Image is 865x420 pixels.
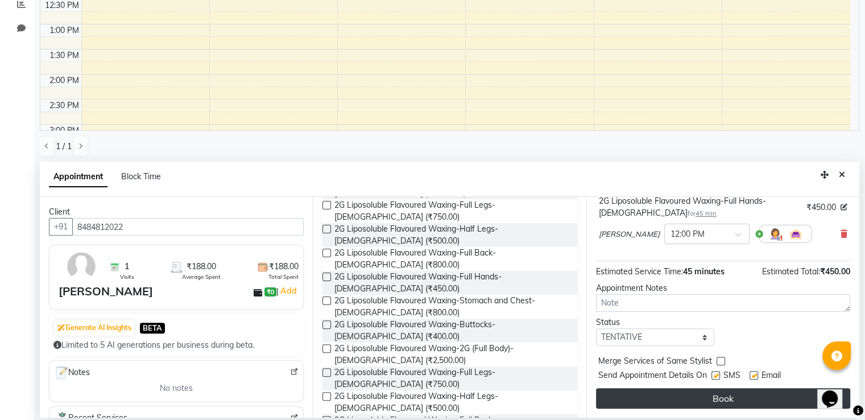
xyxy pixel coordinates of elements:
span: Appointment [49,167,107,187]
div: 2:30 PM [47,100,81,112]
span: 2G Liposoluble Flavoured Waxing-2G (Full Body)-[DEMOGRAPHIC_DATA] (₹2,500.00) [334,343,568,367]
span: Block Time [121,171,161,182]
div: 1:30 PM [47,50,81,61]
span: ₹450.00 [820,266,850,277]
i: Edit price [841,204,847,211]
span: | [276,284,299,298]
span: SMS [723,369,740,384]
span: ₹450.00 [806,201,836,213]
span: 2G Liposoluble Flavoured Waxing-Full Hands-[DEMOGRAPHIC_DATA] (₹450.00) [334,271,568,295]
span: [PERSON_NAME] [599,229,660,240]
span: 2G Liposoluble Flavoured Waxing-Full Legs-[DEMOGRAPHIC_DATA] (₹750.00) [334,367,568,390]
span: Average Spent [182,273,221,281]
span: 1 [125,261,129,273]
img: avatar [65,250,98,283]
span: 2G Liposoluble Flavoured Waxing-Half Legs-[DEMOGRAPHIC_DATA] (₹500.00) [334,223,568,247]
span: Merge Services of Same Stylist [598,355,712,369]
span: ₹188.00 [187,261,216,273]
span: ₹0 [264,287,276,297]
span: 2G Liposoluble Flavoured Waxing-Full Legs-[DEMOGRAPHIC_DATA] (₹750.00) [334,199,568,223]
div: Status [596,316,715,328]
div: 3:00 PM [47,125,81,137]
button: +91 [49,218,73,236]
div: 2G Liposoluble Flavoured Waxing-Full Hands-[DEMOGRAPHIC_DATA] [599,195,802,219]
span: 2G Liposoluble Flavoured Waxing-Stomach and Chest-[DEMOGRAPHIC_DATA] (₹800.00) [334,295,568,319]
span: 45 min [696,209,717,217]
small: for [688,209,717,217]
span: 1 / 1 [56,141,72,153]
span: 2G Liposoluble Flavoured Waxing-Full Back-[DEMOGRAPHIC_DATA] (₹800.00) [334,247,568,271]
input: Search by Name/Mobile/Email/Code [72,218,304,236]
span: Send Appointment Details On [598,369,707,384]
span: Estimated Total: [762,266,820,277]
span: Total Spent [268,273,299,281]
span: 2G Liposoluble Flavoured Waxing-Half Legs-[DEMOGRAPHIC_DATA] (₹500.00) [334,390,568,414]
div: [PERSON_NAME] [59,283,153,300]
button: Book [596,388,850,409]
a: Add [279,284,299,298]
div: 2:00 PM [47,75,81,87]
img: Hairdresser.png [768,227,782,241]
span: Estimated Service Time: [596,266,683,277]
span: Notes [54,365,90,380]
span: 2G Liposoluble Flavoured Waxing-Buttocks-[DEMOGRAPHIC_DATA] (₹400.00) [334,319,568,343]
iframe: chat widget [817,374,854,409]
span: Visits [120,273,134,281]
span: ₹188.00 [269,261,299,273]
button: Generate AI Insights [55,320,134,336]
span: No notes [160,382,193,394]
div: Appointment Notes [596,282,850,294]
div: Limited to 5 AI generations per business during beta. [53,339,299,351]
span: Email [761,369,781,384]
button: Close [834,166,850,184]
span: 45 minutes [683,266,725,277]
div: 1:00 PM [47,24,81,36]
img: Interior.png [789,227,802,241]
div: Client [49,206,304,218]
span: BETA [140,323,165,333]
